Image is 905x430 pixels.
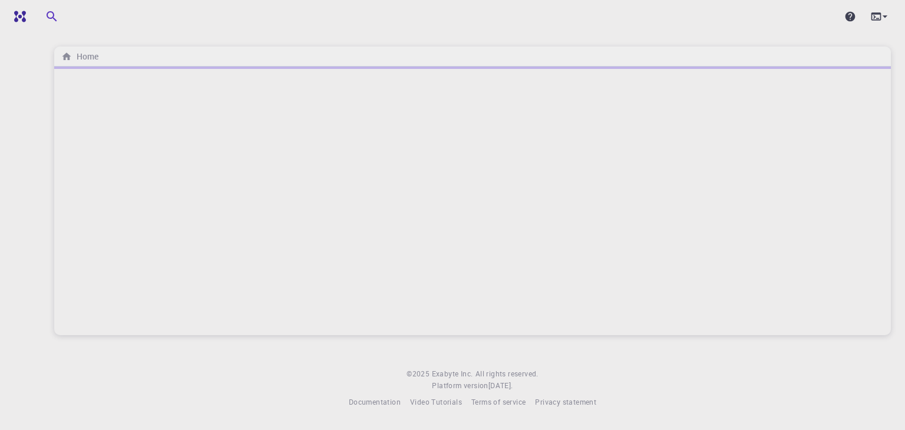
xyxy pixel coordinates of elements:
span: Platform version [432,380,488,392]
a: Documentation [349,396,401,408]
a: Terms of service [471,396,526,408]
span: Documentation [349,397,401,406]
a: Exabyte Inc. [432,368,473,380]
span: © 2025 [407,368,431,380]
a: Privacy statement [535,396,596,408]
a: Video Tutorials [410,396,462,408]
a: [DATE]. [488,380,513,392]
span: Privacy statement [535,397,596,406]
span: Exabyte Inc. [432,369,473,378]
nav: breadcrumb [59,50,101,63]
span: Video Tutorials [410,397,462,406]
span: All rights reserved. [475,368,539,380]
span: Terms of service [471,397,526,406]
span: [DATE] . [488,381,513,390]
h6: Home [72,50,98,63]
img: logo [9,11,26,22]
